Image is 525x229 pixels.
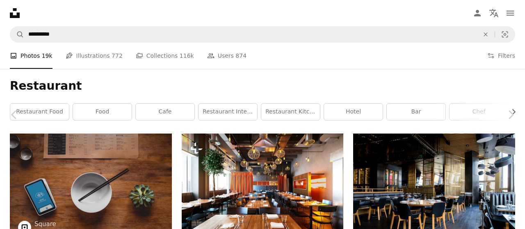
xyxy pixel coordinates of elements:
[112,51,123,60] span: 772
[486,5,502,21] button: Language
[136,43,194,69] a: Collections 116k
[353,184,515,191] a: photo of pub set in room during daytime
[502,5,518,21] button: Menu
[182,182,344,190] a: 3d render of luxury restaurant interior
[477,27,495,42] button: Clear
[387,104,445,120] a: bar
[34,220,94,228] a: Square
[487,43,515,69] button: Filters
[73,104,132,120] a: food
[10,27,24,42] button: Search Unsplash
[469,5,486,21] a: Log in / Sign up
[10,184,172,191] a: black chopsticks in white ceramic bowl on table
[261,104,320,120] a: restaurant kitchen
[450,104,508,120] a: chef
[180,51,194,60] span: 116k
[495,27,515,42] button: Visual search
[10,104,69,120] a: restaurant food
[10,79,515,93] h1: Restaurant
[207,43,247,69] a: Users 874
[10,26,515,43] form: Find visuals sitewide
[324,104,383,120] a: hotel
[496,75,525,154] a: Next
[199,104,257,120] a: restaurant interior
[235,51,247,60] span: 874
[10,8,20,18] a: Home — Unsplash
[66,43,123,69] a: Illustrations 772
[136,104,194,120] a: cafe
